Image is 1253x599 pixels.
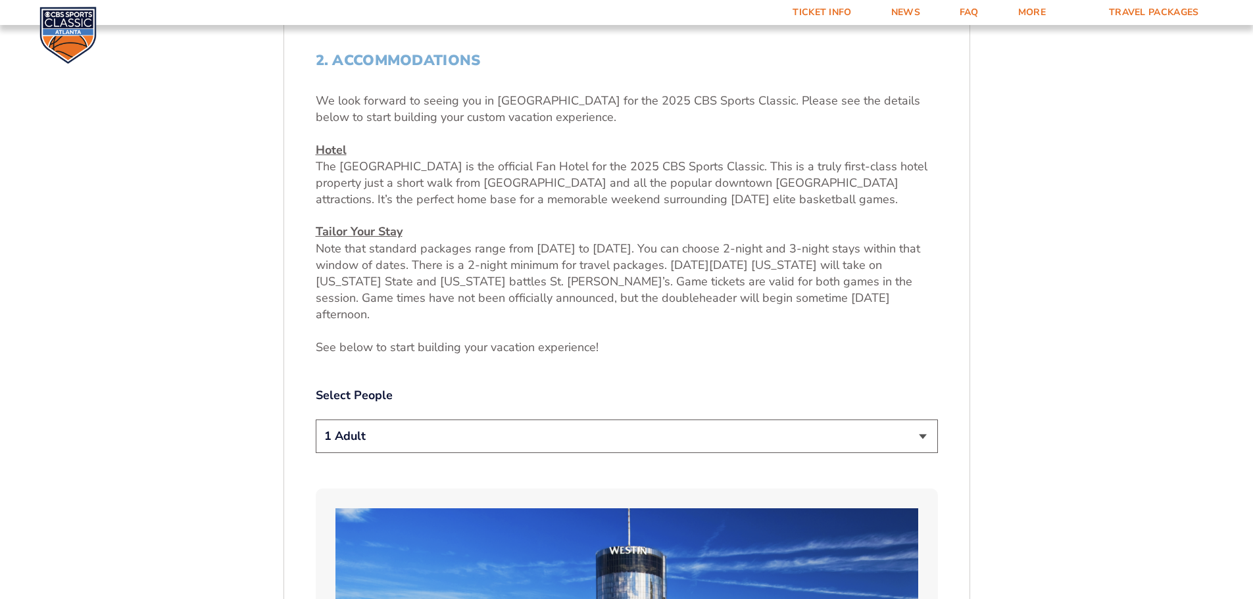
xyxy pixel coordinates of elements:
u: Hotel [316,142,347,158]
u: Tailor Your Stay [316,224,403,239]
p: Note that standard packages range from [DATE] to [DATE]. You can choose 2-night and 3-night stays... [316,224,938,323]
h2: 2. Accommodations [316,52,938,69]
img: CBS Sports Classic [39,7,97,64]
p: The [GEOGRAPHIC_DATA] is the official Fan Hotel for the 2025 CBS Sports Classic. This is a truly ... [316,142,938,208]
label: Select People [316,387,938,404]
p: We look forward to seeing you in [GEOGRAPHIC_DATA] for the 2025 CBS Sports Classic. Please see th... [316,93,938,126]
p: See below to start building your vacation experience! [316,339,938,356]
